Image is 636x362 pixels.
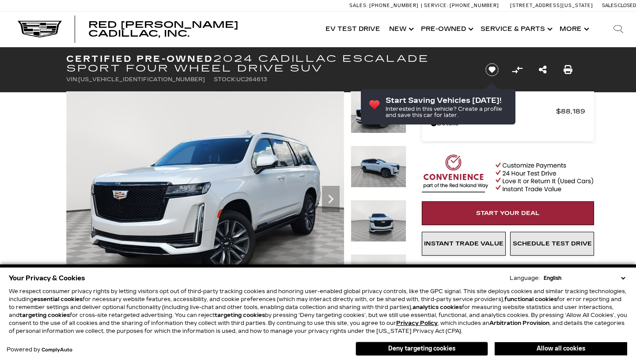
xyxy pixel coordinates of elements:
span: Start Your Deal [476,210,540,217]
span: [US_VEHICLE_IDENTIFICATION_NUMBER] [78,76,205,83]
span: VIN: [66,76,78,83]
button: Save vehicle [482,63,502,77]
a: Share this Certified Pre-Owned 2024 Cadillac Escalade Sport Four Wheel Drive SUV [539,64,547,76]
a: Service: [PHONE_NUMBER] [421,3,501,8]
button: More [555,11,592,47]
p: We respect consumer privacy rights by letting visitors opt out of third-party tracking cookies an... [9,287,627,335]
a: Red [PERSON_NAME] $88,189 [431,105,585,117]
a: Red [PERSON_NAME] Cadillac, Inc. [88,20,312,38]
span: Stock: [214,76,236,83]
strong: analytics cookies [413,304,462,310]
a: Print this Certified Pre-Owned 2024 Cadillac Escalade Sport Four Wheel Drive SUV [564,64,572,76]
span: Schedule Test Drive [513,240,592,247]
strong: essential cookies [34,296,83,302]
a: [STREET_ADDRESS][US_STATE] [510,3,593,8]
strong: functional cookies [504,296,557,302]
a: ComplyAuto [42,347,72,353]
a: Details [431,117,585,130]
img: Cadillac Dark Logo with Cadillac White Text [18,21,62,38]
div: Powered by [7,347,72,353]
a: EV Test Drive [321,11,385,47]
button: Deny targeting cookies [356,342,488,356]
img: Certified Used 2024 Crystal White Tricoat Cadillac Sport image 1 [66,91,344,300]
button: Compare vehicle [511,63,524,76]
span: Red [PERSON_NAME] Cadillac, Inc. [88,19,238,39]
span: Sales: [602,3,618,8]
h1: 2024 Cadillac Escalade Sport Four Wheel Drive SUV [66,54,470,73]
img: Certified Used 2024 Crystal White Tricoat Cadillac Sport image 3 [351,200,406,242]
a: Instant Trade Value [422,232,506,256]
a: Pre-Owned [416,11,476,47]
span: Sales: [349,3,368,8]
a: Schedule Test Drive [510,232,594,256]
span: Instant Trade Value [424,240,503,247]
a: Service & Parts [476,11,555,47]
strong: Arbitration Provision [489,320,549,326]
strong: targeting cookies [215,312,265,318]
span: $88,189 [556,105,585,117]
a: Start Your Deal [422,201,594,225]
a: Privacy Policy [396,320,438,326]
img: Certified Used 2024 Crystal White Tricoat Cadillac Sport image 4 [351,254,406,296]
span: Your Privacy & Cookies [9,272,85,284]
div: Next [322,186,340,212]
img: Certified Used 2024 Crystal White Tricoat Cadillac Sport image 2 [351,146,406,188]
strong: Certified Pre-Owned [66,53,213,64]
select: Language Select [541,274,627,282]
button: Allow all cookies [495,342,627,355]
a: New [385,11,416,47]
span: Service: [424,3,448,8]
div: Language: [510,275,540,281]
strong: targeting cookies [19,312,70,318]
span: [PHONE_NUMBER] [369,3,419,8]
span: [PHONE_NUMBER] [450,3,499,8]
span: Closed [618,3,636,8]
a: Sales: [PHONE_NUMBER] [349,3,421,8]
span: UC264613 [236,76,267,83]
span: Red [PERSON_NAME] [431,105,556,117]
img: Certified Used 2024 Crystal White Tricoat Cadillac Sport image 1 [351,91,406,133]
